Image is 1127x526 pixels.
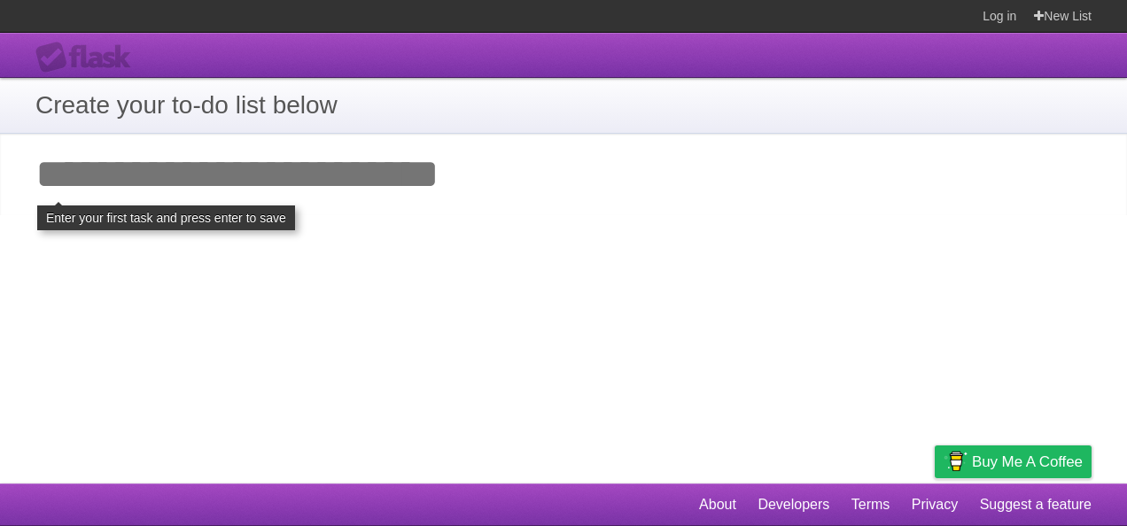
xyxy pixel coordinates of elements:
[699,488,736,522] a: About
[35,42,142,73] div: Flask
[35,87,1092,124] h1: Create your to-do list below
[980,488,1092,522] a: Suggest a feature
[912,488,958,522] a: Privacy
[851,488,890,522] a: Terms
[944,446,968,476] img: Buy me a coffee
[758,488,829,522] a: Developers
[972,446,1083,477] span: Buy me a coffee
[935,445,1092,478] a: Buy me a coffee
